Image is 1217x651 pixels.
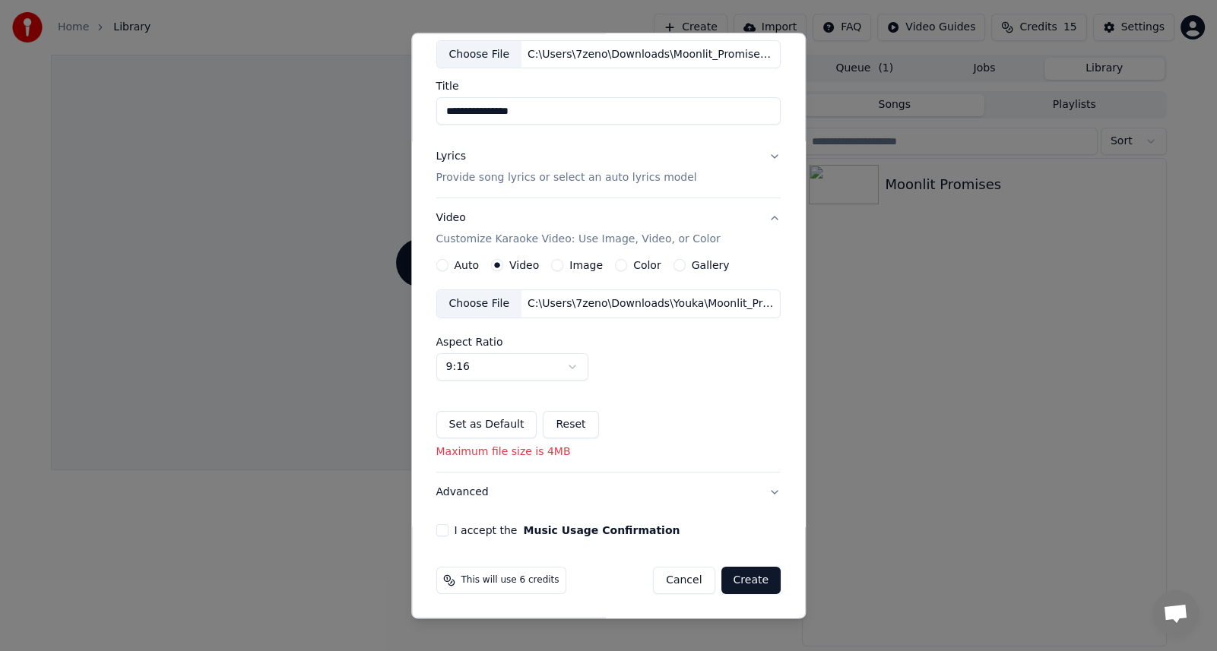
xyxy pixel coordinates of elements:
label: Video [509,261,539,271]
p: Provide song lyrics or select an auto lyrics model [436,171,697,186]
button: VideoCustomize Karaoke Video: Use Image, Video, or Color [436,199,781,260]
label: Image [569,261,603,271]
label: Gallery [692,261,730,271]
label: Color [633,261,661,271]
button: I accept the [524,526,680,536]
label: Aspect Ratio [436,337,781,348]
button: Create [721,567,781,595]
button: Cancel [653,567,715,595]
label: Title [436,81,781,92]
div: C:\Users\7zeno\Downloads\Moonlit_Promises.mp3 [521,47,780,62]
button: Reset [544,412,599,439]
button: LyricsProvide song lyrics or select an auto lyrics model [436,137,781,198]
div: Lyrics [436,150,466,165]
div: VideoCustomize Karaoke Video: Use Image, Video, or Color [436,260,781,472]
div: C:\Users\7zeno\Downloads\Youka\Moonlit_Promises.mp4 [521,297,780,312]
p: Customize Karaoke Video: Use Image, Video, or Color [436,232,721,248]
label: Auto [455,261,480,271]
span: This will use 6 credits [461,575,559,587]
button: Set as Default [436,412,537,439]
label: I accept the [455,526,680,536]
p: Maximum file size is 4MB [436,445,781,460]
div: Video [436,211,721,248]
div: Choose File [437,41,522,68]
div: Choose File [437,291,522,318]
button: Advanced [436,473,781,513]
